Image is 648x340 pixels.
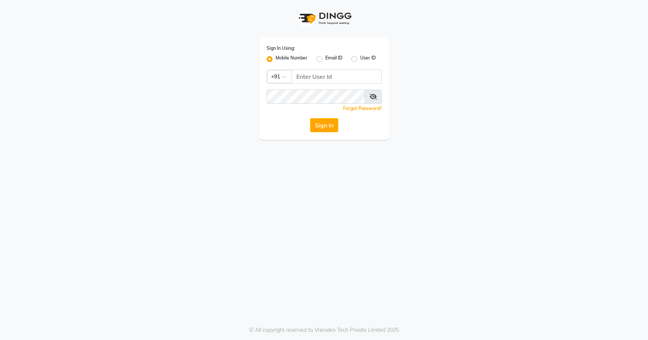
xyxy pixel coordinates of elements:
a: Forgot Password? [343,106,382,111]
label: Sign In Using: [267,45,295,52]
label: Mobile Number [276,55,307,64]
button: Sign In [310,118,338,132]
label: Email ID [325,55,342,64]
label: User ID [360,55,376,64]
input: Username [292,69,382,84]
img: logo1.svg [294,7,354,29]
input: Username [267,90,365,104]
